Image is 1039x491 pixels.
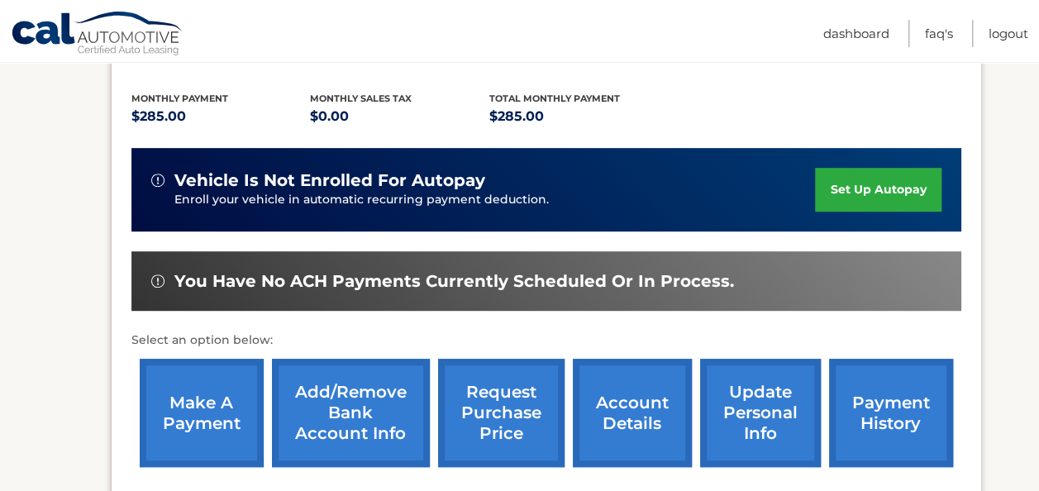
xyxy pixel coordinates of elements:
a: Cal Automotive [11,11,184,59]
p: Enroll your vehicle in automatic recurring payment deduction. [174,191,816,209]
a: set up autopay [815,168,941,212]
span: Monthly Payment [131,93,228,104]
a: Logout [989,20,1028,47]
a: request purchase price [438,359,565,467]
a: Add/Remove bank account info [272,359,430,467]
span: vehicle is not enrolled for autopay [174,170,485,191]
span: Monthly sales Tax [310,93,412,104]
a: Dashboard [823,20,889,47]
p: $285.00 [489,105,669,128]
img: alert-white.svg [151,274,164,288]
span: You have no ACH payments currently scheduled or in process. [174,271,734,292]
a: FAQ's [925,20,953,47]
a: payment history [829,359,953,467]
p: $0.00 [310,105,489,128]
a: account details [573,359,692,467]
p: Select an option below: [131,331,961,350]
span: Total Monthly Payment [489,93,620,104]
a: make a payment [140,359,264,467]
p: $285.00 [131,105,311,128]
a: update personal info [700,359,821,467]
img: alert-white.svg [151,174,164,187]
